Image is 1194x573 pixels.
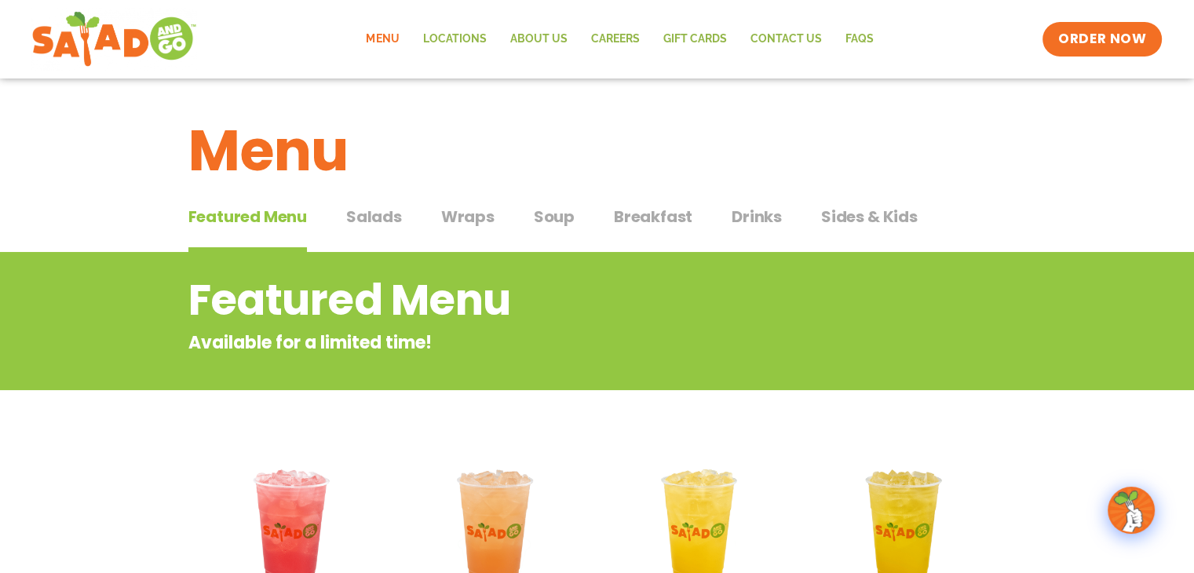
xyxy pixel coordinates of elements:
[441,205,495,228] span: Wraps
[579,21,651,57] a: Careers
[614,205,692,228] span: Breakfast
[354,21,885,57] nav: Menu
[411,21,498,57] a: Locations
[31,8,197,71] img: new-SAG-logo-768×292
[534,205,575,228] span: Soup
[188,330,880,356] p: Available for a limited time!
[821,205,918,228] span: Sides & Kids
[1058,30,1146,49] span: ORDER NOW
[738,21,833,57] a: Contact Us
[498,21,579,57] a: About Us
[1042,22,1162,57] a: ORDER NOW
[651,21,738,57] a: GIFT CARDS
[188,268,880,332] h2: Featured Menu
[732,205,782,228] span: Drinks
[188,205,307,228] span: Featured Menu
[1109,488,1153,532] img: wpChatIcon
[346,205,402,228] span: Salads
[188,199,1006,253] div: Tabbed content
[188,108,1006,193] h1: Menu
[354,21,411,57] a: Menu
[833,21,885,57] a: FAQs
